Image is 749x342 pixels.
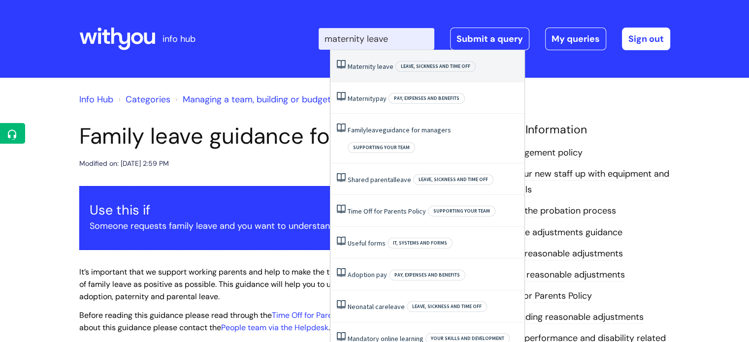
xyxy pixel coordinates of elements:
[79,93,113,105] a: Info Hub
[90,218,458,234] p: Someone requests family leave and you want to understand the process.
[183,93,331,105] a: Managing a team, building or budget
[348,270,387,279] a: Adoption pay
[319,28,434,50] input: Search
[272,310,367,320] a: Time Off for Parents Policy
[407,301,487,312] span: Leave, sickness and time off
[395,175,411,184] span: leave
[348,175,411,184] a: Shared parentalleave
[483,290,592,303] a: Time Off for Parents Policy
[163,31,195,47] p: info hub
[79,123,468,150] h1: Family leave guidance for managers
[395,61,476,72] span: Leave, sickness and time off
[90,202,458,218] h3: Use this if
[348,62,376,71] span: Maternity
[348,94,376,103] span: Maternity
[413,174,493,185] span: Leave, sickness and time off
[545,28,606,50] a: My queries
[389,93,465,104] span: Pay, expenses and benefits
[622,28,670,50] a: Sign out
[450,28,529,50] a: Submit a query
[428,206,495,217] span: Supporting your team
[348,94,387,103] a: Maternitypay
[79,157,169,170] div: Modified on: [DATE] 2:59 PM
[483,269,625,281] a: Recording reasonable adjustments
[116,92,170,107] li: Solution home
[348,125,451,134] a: Familyleaveguidance for managers
[483,248,623,260] a: Managing reasonable adjustments
[483,311,644,324] a: Understanding reasonable adjustments
[389,302,405,311] span: leave
[126,93,170,105] a: Categories
[483,123,670,137] h4: Related Information
[348,207,426,216] a: Time Off for Parents Policy
[348,62,393,71] a: Maternity leave
[79,310,461,333] span: Before reading this guidance please read through the . If you have any questions about this guida...
[348,239,386,248] a: Useful forms
[79,267,463,302] span: It’s important that we support working parents and help to make the transition into and back from...
[483,147,583,159] a: Line management policy
[483,168,669,196] a: Setting your new staff up with equipment and login details
[388,238,453,249] span: IT, systems and forms
[483,226,622,239] a: Reasonable adjustments guidance
[483,205,616,218] a: Managing the probation process
[221,322,328,333] a: People team via the Helpdesk
[173,92,331,107] li: Managing a team, building or budget
[348,142,415,153] span: Supporting your team
[366,125,383,134] span: leave
[377,62,393,71] span: leave
[319,28,670,50] div: | -
[389,270,465,280] span: Pay, expenses and benefits
[348,302,405,311] a: Neonatal careleave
